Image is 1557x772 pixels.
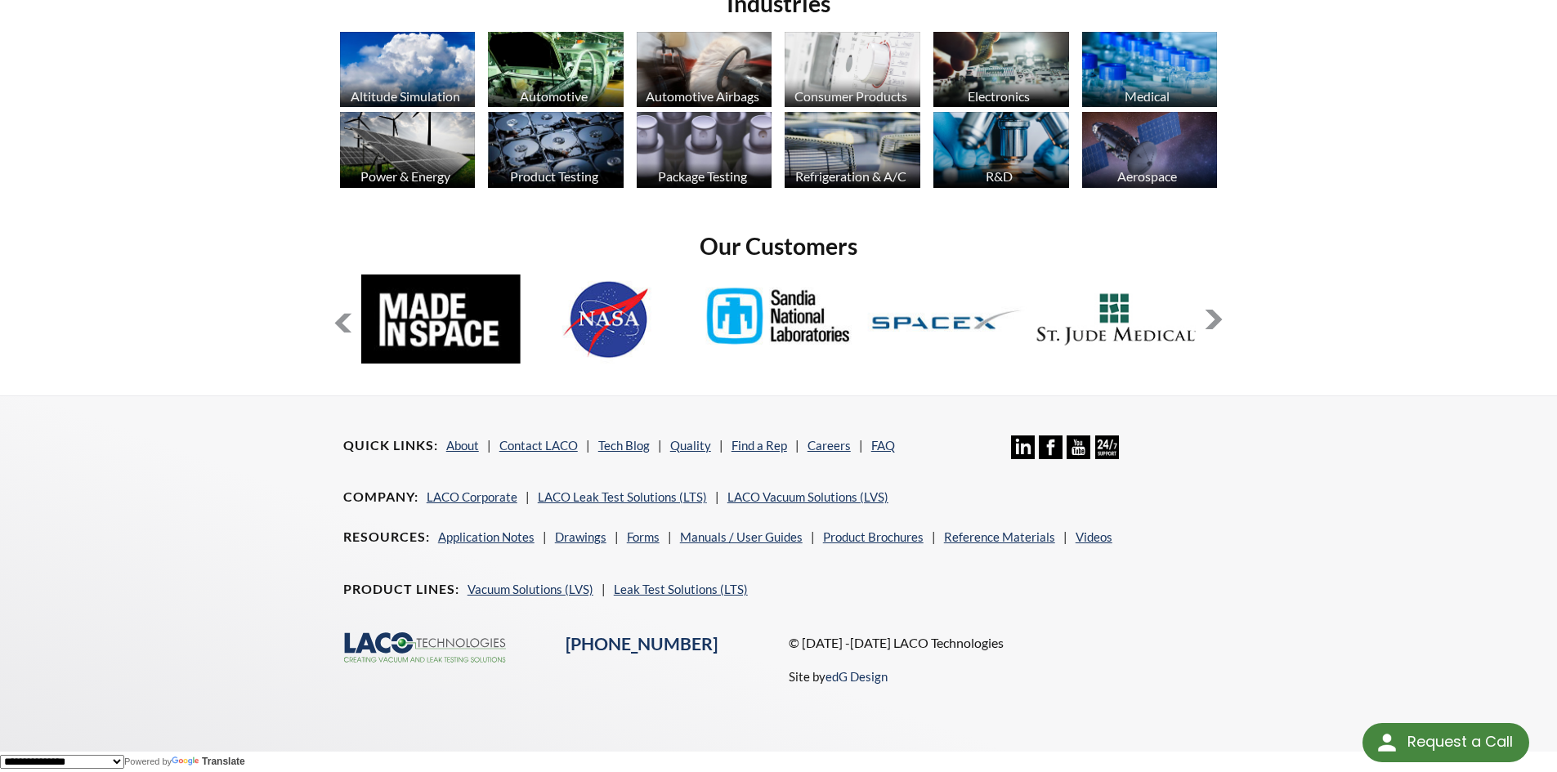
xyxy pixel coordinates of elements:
[614,582,748,596] a: Leak Test Solutions (LTS)
[680,529,803,544] a: Manuals / User Guides
[488,112,624,188] img: industry_ProductTesting_670x376.jpg
[627,529,660,544] a: Forms
[1082,112,1218,192] a: Aerospace
[634,88,771,104] div: Automotive Airbags
[338,88,474,104] div: Altitude Simulation
[343,489,418,506] h4: Company
[1082,32,1218,108] img: industry_Medical_670x376.jpg
[530,274,689,364] img: NASA.jpg
[172,756,245,767] a: Translate
[488,32,624,112] a: Automotive
[637,112,772,192] a: Package Testing
[538,489,707,504] a: LACO Leak Test Solutions (LTS)
[699,274,858,364] img: Sandia-Natl-Labs.jpg
[1082,112,1218,188] img: Artboard_1.jpg
[343,581,459,598] h4: Product Lines
[933,112,1069,188] img: industry_R_D_670x376.jpg
[637,32,772,112] a: Automotive Airbags
[727,489,888,504] a: LACO Vacuum Solutions (LVS)
[446,438,479,453] a: About
[340,32,476,112] a: Altitude Simulation
[340,112,476,188] img: industry_Power-2_670x376.jpg
[931,88,1067,104] div: Electronics
[343,437,438,454] h4: Quick Links
[785,112,920,188] img: industry_HVAC_670x376.jpg
[333,231,1224,261] h2: Our Customers
[1080,88,1216,104] div: Medical
[1080,168,1216,184] div: Aerospace
[808,438,851,453] a: Careers
[931,168,1067,184] div: R&D
[933,32,1069,112] a: Electronics
[637,32,772,108] img: industry_Auto-Airbag_670x376.jpg
[637,112,772,188] img: industry_Package_670x376.jpg
[485,88,622,104] div: Automotive
[944,529,1055,544] a: Reference Materials
[488,112,624,192] a: Product Testing
[933,32,1069,108] img: industry_Electronics_670x376.jpg
[488,32,624,108] img: industry_Automotive_670x376.jpg
[1362,723,1529,762] div: Request a Call
[782,168,919,184] div: Refrigeration & A/C
[634,168,771,184] div: Package Testing
[438,529,535,544] a: Application Notes
[485,168,622,184] div: Product Testing
[785,32,920,112] a: Consumer Products
[785,112,920,192] a: Refrigeration & A/C
[670,438,711,453] a: Quality
[825,669,888,684] a: edG Design
[1407,723,1513,761] div: Request a Call
[340,32,476,108] img: industry_AltitudeSim_670x376.jpg
[1374,730,1400,756] img: round button
[1037,274,1197,364] img: LOGO_200x112.jpg
[172,756,202,767] img: Google Translate
[871,438,895,453] a: FAQ
[468,582,593,596] a: Vacuum Solutions (LVS)
[1095,435,1119,459] img: 24/7 Support Icon
[598,438,650,453] a: Tech Blog
[566,633,718,654] a: [PHONE_NUMBER]
[340,112,476,192] a: Power & Energy
[361,274,521,364] img: MadeInSpace.jpg
[1095,447,1119,462] a: 24/7 Support
[1082,32,1218,112] a: Medical
[823,529,924,544] a: Product Brochures
[782,88,919,104] div: Consumer Products
[1076,529,1112,544] a: Videos
[427,489,517,504] a: LACO Corporate
[338,168,474,184] div: Power & Energy
[555,529,606,544] a: Drawings
[785,32,920,108] img: industry_Consumer_670x376.jpg
[789,667,888,686] p: Site by
[343,529,430,546] h4: Resources
[868,274,1027,364] img: SpaceX.jpg
[732,438,787,453] a: Find a Rep
[499,438,578,453] a: Contact LACO
[789,632,1215,654] p: © [DATE] -[DATE] LACO Technologies
[933,112,1069,192] a: R&D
